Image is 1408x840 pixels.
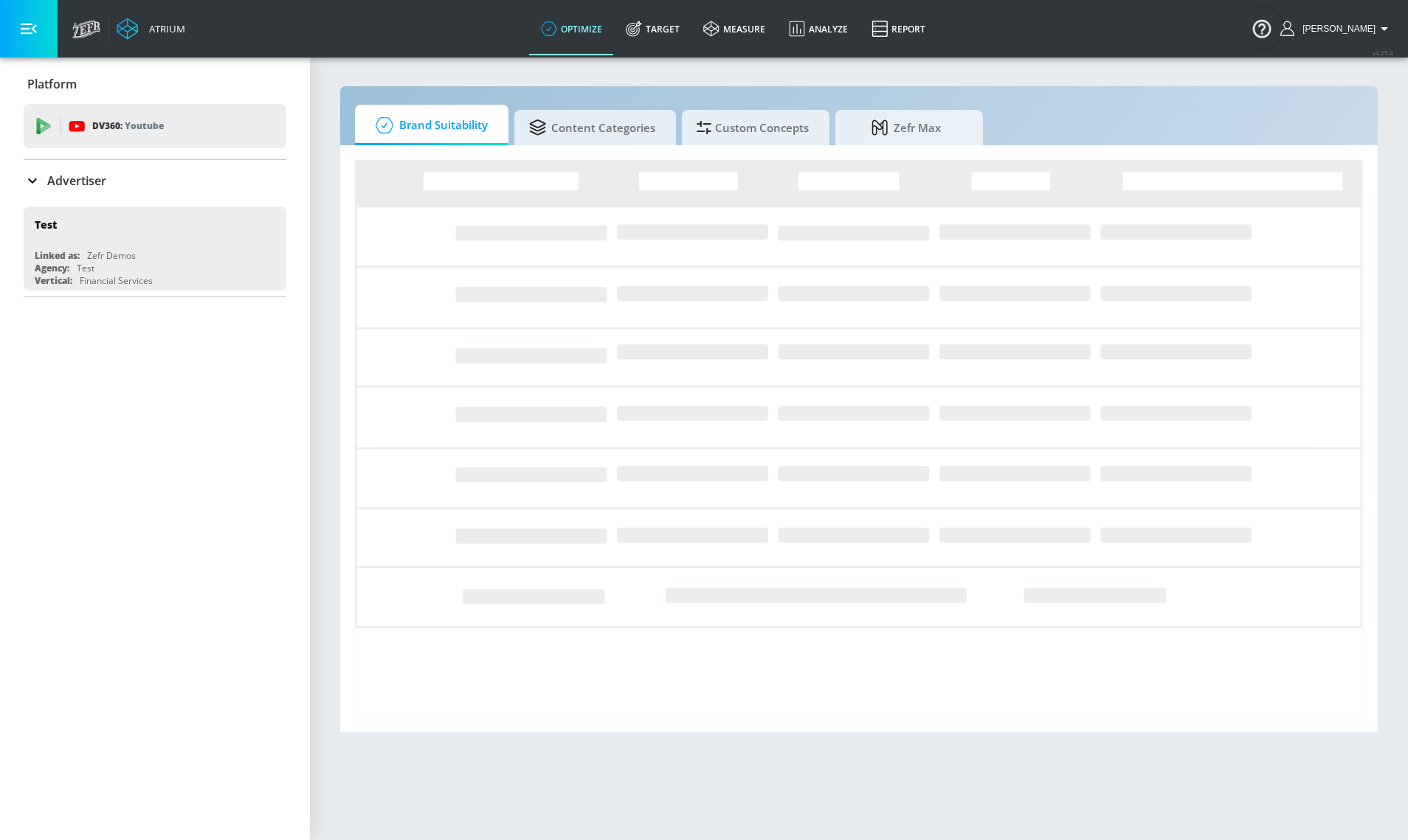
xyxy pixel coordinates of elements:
div: TestLinked as:Zefr DemosAgency:TestVertical:Financial Services [24,206,286,291]
p: DV360: [92,118,164,134]
span: v 4.25.4 [1373,49,1393,57]
a: Analyze [777,2,860,55]
a: measure [691,2,777,55]
div: Vertical: [35,274,72,287]
div: Advertiser [24,160,286,201]
div: Agency: [35,262,69,274]
span: Content Categories [529,110,655,145]
span: Custom Concepts [697,110,809,145]
div: Test [77,262,94,274]
div: Atrium [143,22,185,35]
div: Platform [24,63,286,105]
a: Atrium [117,18,185,40]
p: Platform [27,76,77,92]
p: Advertiser [47,173,106,189]
a: Report [860,2,937,55]
div: Linked as: [35,249,80,262]
a: optimize [529,2,614,55]
a: Target [614,2,691,55]
div: Zefr Demos [87,249,136,262]
p: Youtube [125,118,164,133]
div: Test [35,218,57,232]
div: Financial Services [80,274,153,287]
span: Brand Suitability [370,108,488,143]
button: [PERSON_NAME] [1280,20,1393,38]
span: login as: uyen.hoang@zefr.com [1297,24,1376,34]
button: Open Resource Center [1241,7,1283,49]
div: DV360: Youtube [24,104,286,148]
span: Zefr Max [850,110,962,145]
